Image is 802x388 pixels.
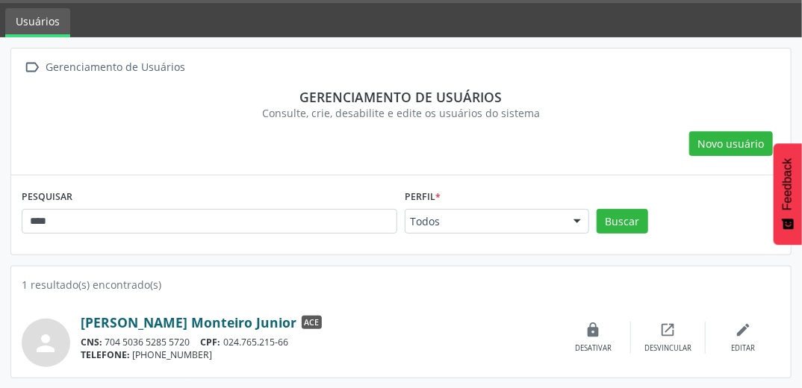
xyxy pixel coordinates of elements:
[201,336,221,348] span: CPF:
[644,343,691,354] div: Desvincular
[22,277,780,292] div: 1 resultado(s) encontrado(s)
[774,143,802,245] button: Feedback - Mostrar pesquisa
[43,57,188,78] div: Gerenciamento de Usuários
[81,336,556,348] div: 704 5036 5285 5720 024.765.215-66
[575,343,612,354] div: Desativar
[22,57,188,78] a:  Gerenciamento de Usuários
[597,209,648,234] button: Buscar
[405,186,441,209] label: Perfil
[731,343,755,354] div: Editar
[410,214,559,229] span: Todos
[22,186,72,209] label: PESQUISAR
[22,57,43,78] i: 
[585,322,602,338] i: lock
[689,131,773,157] button: Novo usuário
[32,89,770,105] div: Gerenciamento de usuários
[660,322,677,338] i: open_in_new
[32,105,770,121] div: Consulte, crie, desabilite e edite os usuários do sistema
[698,136,765,151] span: Novo usuário
[81,348,130,361] span: TELEFONE:
[81,336,102,348] span: CNS:
[81,348,556,361] div: [PHONE_NUMBER]
[781,158,795,210] span: Feedback
[302,316,322,329] span: ACE
[5,8,70,37] a: Usuários
[81,314,296,331] a: [PERSON_NAME] Monteiro Junior
[735,322,751,338] i: edit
